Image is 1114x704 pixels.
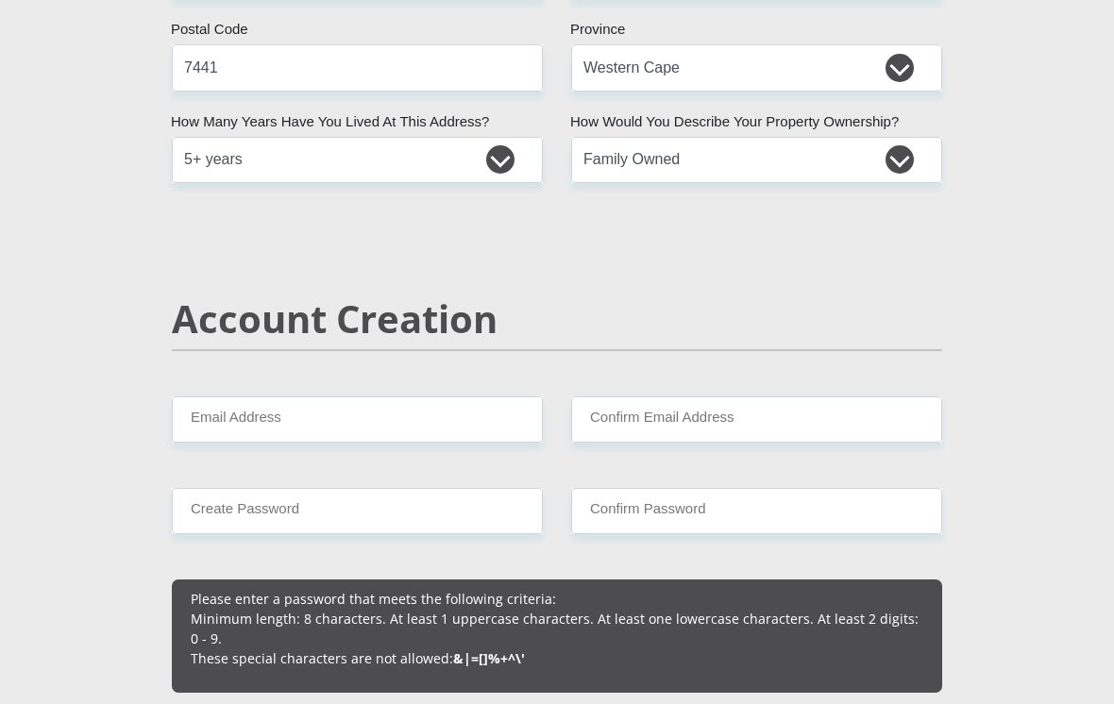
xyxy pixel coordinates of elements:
p: Please enter a password that meets the following criteria: Minimum length: 8 characters. At least... [191,589,923,668]
input: Confirm Password [571,488,942,534]
input: Create Password [172,488,543,534]
h2: Account Creation [172,296,942,342]
input: Email Address [172,396,543,443]
input: Postal Code [172,44,543,91]
select: Please select a value [571,137,942,183]
b: &|=[]%+^\' [453,649,525,667]
input: Confirm Email Address [571,396,942,443]
select: Please select a value [172,137,543,183]
select: Please Select a Province [571,44,942,91]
